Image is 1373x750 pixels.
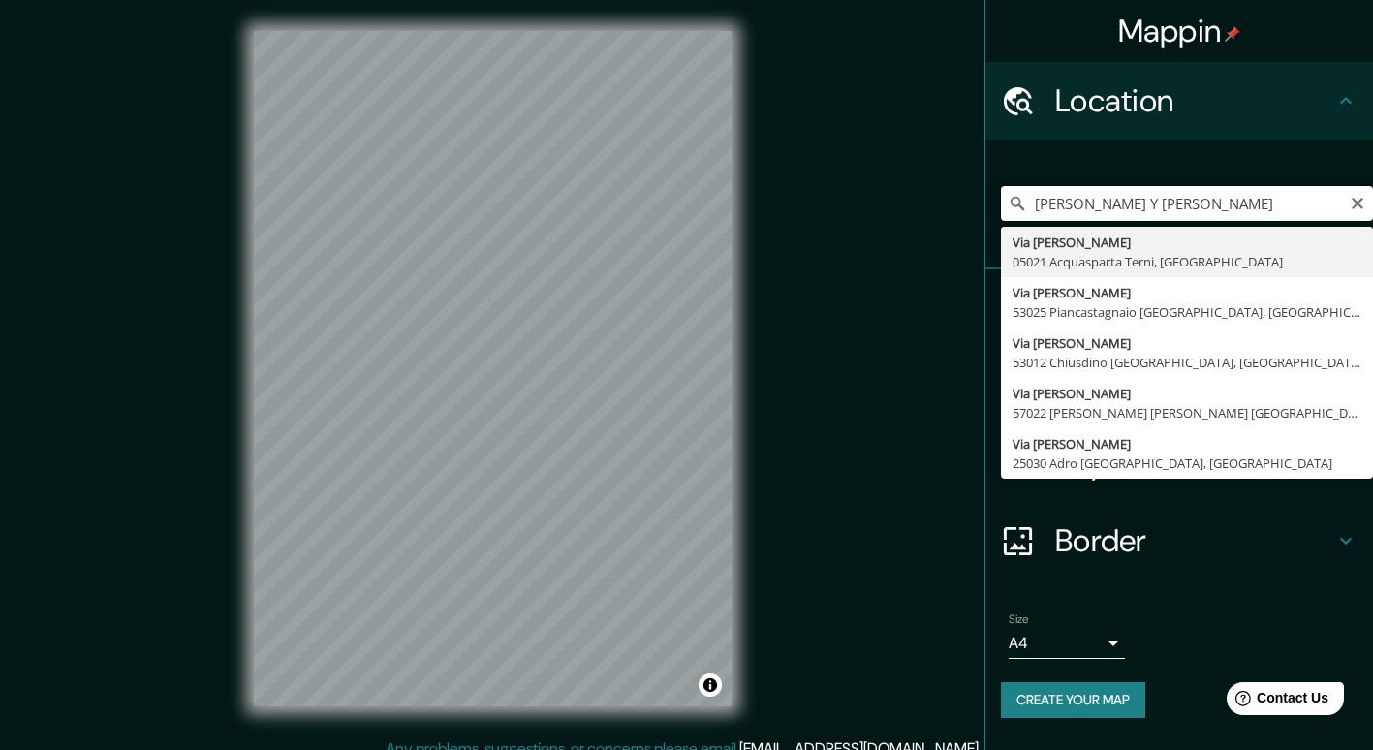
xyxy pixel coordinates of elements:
div: 53012 Chiusdino [GEOGRAPHIC_DATA], [GEOGRAPHIC_DATA] [1013,353,1361,372]
h4: Layout [1055,444,1334,483]
div: Via [PERSON_NAME] [1013,434,1361,453]
div: Pins [985,269,1373,347]
label: Size [1009,611,1029,628]
div: 57022 [PERSON_NAME] [PERSON_NAME] [GEOGRAPHIC_DATA], [GEOGRAPHIC_DATA] [1013,403,1361,422]
div: Via [PERSON_NAME] [1013,384,1361,403]
iframe: Help widget launcher [1201,674,1352,729]
div: 05021 Acquasparta Terni, [GEOGRAPHIC_DATA] [1013,252,1361,271]
h4: Location [1055,81,1334,120]
button: Clear [1350,193,1365,211]
img: pin-icon.png [1225,26,1240,42]
div: 25030 Adro [GEOGRAPHIC_DATA], [GEOGRAPHIC_DATA] [1013,453,1361,473]
div: Via [PERSON_NAME] [1013,283,1361,302]
h4: Mappin [1118,12,1241,50]
div: Border [985,502,1373,579]
div: 53025 Piancastagnaio [GEOGRAPHIC_DATA], [GEOGRAPHIC_DATA] [1013,302,1361,322]
canvas: Map [254,31,732,706]
div: Via [PERSON_NAME] [1013,233,1361,252]
div: Location [985,62,1373,140]
div: A4 [1009,628,1125,659]
button: Create your map [1001,682,1145,718]
div: Style [985,347,1373,424]
input: Pick your city or area [1001,186,1373,221]
button: Toggle attribution [699,673,722,697]
div: Via [PERSON_NAME] [1013,333,1361,353]
div: Layout [985,424,1373,502]
h4: Border [1055,521,1334,560]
